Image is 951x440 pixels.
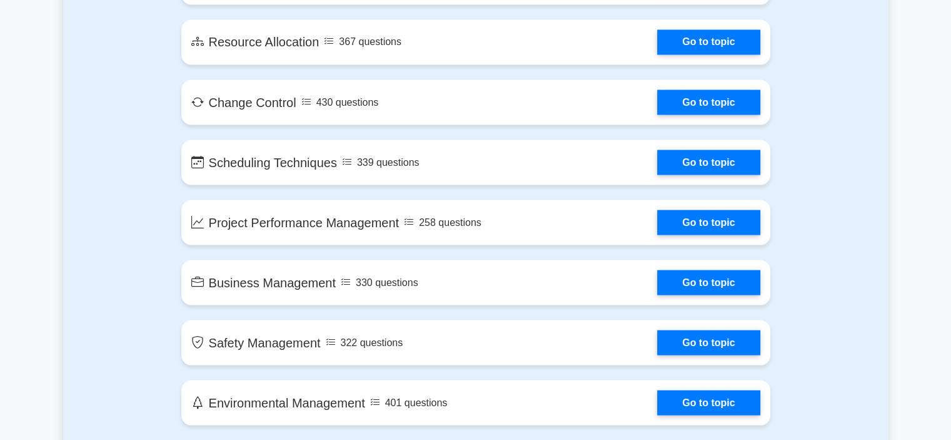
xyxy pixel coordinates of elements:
a: Go to topic [657,270,760,295]
a: Go to topic [657,150,760,175]
a: Go to topic [657,29,760,54]
a: Go to topic [657,330,760,355]
a: Go to topic [657,390,760,415]
a: Go to topic [657,90,760,115]
a: Go to topic [657,210,760,235]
